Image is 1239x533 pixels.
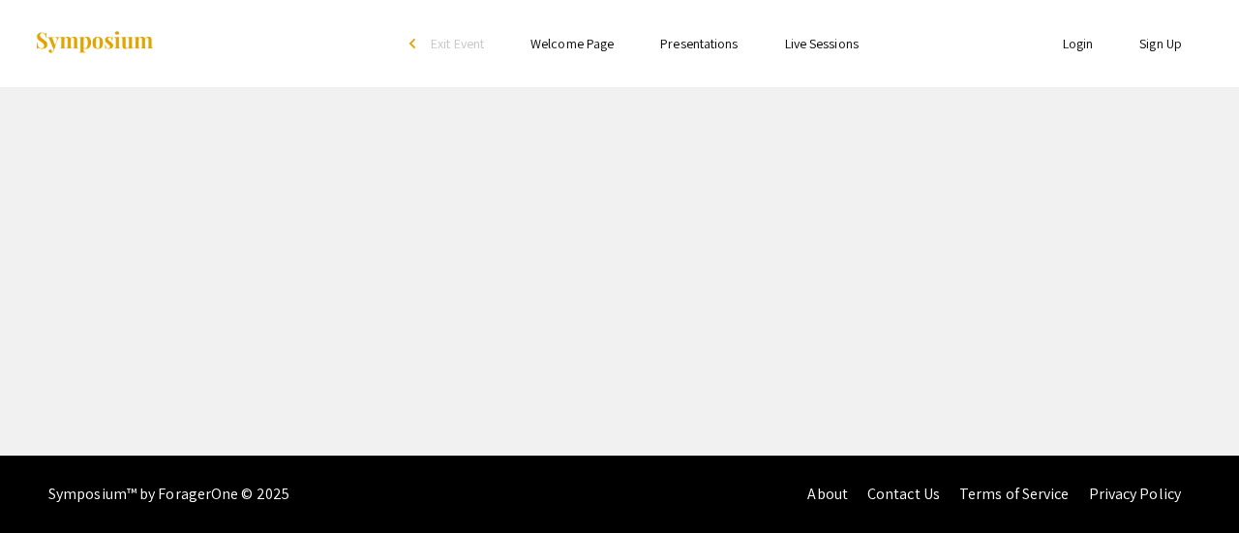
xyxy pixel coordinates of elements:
[1089,484,1181,504] a: Privacy Policy
[409,38,421,49] div: arrow_back_ios
[530,35,614,52] a: Welcome Page
[660,35,738,52] a: Presentations
[48,456,289,533] div: Symposium™ by ForagerOne © 2025
[1063,35,1094,52] a: Login
[1139,35,1182,52] a: Sign Up
[959,484,1070,504] a: Terms of Service
[867,484,940,504] a: Contact Us
[34,30,155,56] img: Symposium by ForagerOne
[807,484,848,504] a: About
[785,35,859,52] a: Live Sessions
[431,35,484,52] span: Exit Event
